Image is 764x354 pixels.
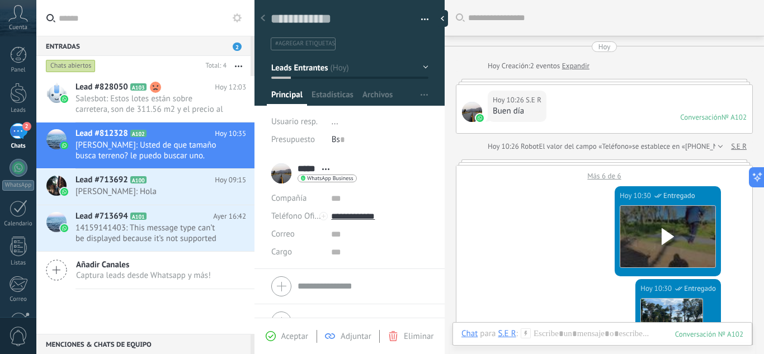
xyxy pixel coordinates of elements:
[632,141,747,152] span: se establece en «[PHONE_NUMBER]»
[516,328,518,339] span: :
[76,128,128,139] span: Lead #812328
[36,122,254,168] a: Lead #812328 A102 Hoy 10:35 [PERSON_NAME]: Usted de que tamaño busca terreno? le puedo buscar uno.
[130,83,147,91] span: A103
[213,211,246,222] span: Ayer 16:42
[530,60,560,72] span: 2 eventos
[9,24,27,31] span: Cuenta
[130,130,147,137] span: A102
[2,67,35,74] div: Panel
[76,82,128,93] span: Lead #828050
[233,43,242,51] span: 2
[60,224,68,232] img: waba.svg
[271,89,303,106] span: Principal
[332,131,428,149] div: Bs
[271,131,323,149] div: Presupuesto
[488,60,589,72] div: Creación:
[76,93,225,115] span: Salesbot: Estos lotes están sobre carretera, son de 311.56 m2 y el precio al contado es de 65.427...
[22,122,31,131] span: 2
[36,36,251,56] div: Entradas
[476,114,484,122] img: waba.svg
[215,174,246,186] span: Hoy 09:15
[271,207,323,225] button: Teléfono Oficina
[562,60,589,72] a: Expandir
[76,174,128,186] span: Lead #713692
[493,106,541,117] div: Buen día
[36,169,254,205] a: Lead #713692 A100 Hoy 09:15 [PERSON_NAME]: Hola
[488,60,502,72] div: Hoy
[332,116,338,127] span: ...
[76,259,211,270] span: Añadir Canales
[271,248,292,256] span: Cargo
[275,40,335,48] span: #agregar etiquetas
[76,211,128,222] span: Lead #713694
[60,141,68,149] img: waba.svg
[76,223,225,244] span: 14159141403: This message type can’t be displayed because it’s not supported yet.
[684,283,716,294] span: Entregado
[76,270,211,281] span: Captura leads desde Whatsapp y más!
[271,134,315,145] span: Presupuesto
[526,95,541,106] span: S.E R
[2,143,35,150] div: Chats
[620,190,653,201] div: Hoy 10:30
[271,190,323,207] div: Compañía
[271,243,323,261] div: Cargo
[640,283,673,294] div: Hoy 10:30
[36,205,254,251] a: Lead #713694 A101 Ayer 16:42 14159141403: This message type can’t be displayed because it’s not s...
[598,41,611,52] div: Hoy
[2,220,35,228] div: Calendario
[76,186,225,197] span: [PERSON_NAME]: Hola
[130,176,147,183] span: A100
[36,334,251,354] div: Menciones & Chats de equipo
[680,112,721,122] div: Conversación
[307,176,353,181] span: WhatsApp Business
[60,95,68,103] img: waba.svg
[521,141,539,151] span: Robot
[281,331,308,342] span: Aceptar
[215,128,246,139] span: Hoy 10:35
[271,211,329,221] span: Teléfono Oficina
[731,141,747,152] a: S.E R
[488,141,521,152] div: Hoy 10:26
[271,229,295,239] span: Correo
[46,59,96,73] div: Chats abiertos
[271,113,323,131] div: Usuario resp.
[462,102,482,122] span: S.E R
[480,328,496,339] span: para
[130,213,147,220] span: A101
[312,89,353,106] span: Estadísticas
[663,190,695,201] span: Entregado
[201,60,227,72] div: Total: 4
[675,329,743,339] div: 102
[456,166,752,181] div: Más 6 de 6
[2,180,34,191] div: WhatsApp
[215,82,246,93] span: Hoy 12:03
[404,331,433,342] span: Eliminar
[341,331,371,342] span: Adjuntar
[498,328,516,338] div: S.E R
[493,95,526,106] div: Hoy 10:26
[271,116,318,127] span: Usuario resp.
[2,107,35,114] div: Leads
[2,296,35,303] div: Correo
[76,140,225,161] span: [PERSON_NAME]: Usted de que tamaño busca terreno? le puedo buscar uno.
[437,10,448,27] div: Ocultar
[36,76,254,122] a: Lead #828050 A103 Hoy 12:03 Salesbot: Estos lotes están sobre carretera, son de 311.56 m2 y el pr...
[362,89,393,106] span: Archivos
[2,259,35,267] div: Listas
[721,112,747,122] div: № A102
[539,141,633,152] span: El valor del campo «Teléfono»
[60,188,68,196] img: waba.svg
[271,225,295,243] button: Correo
